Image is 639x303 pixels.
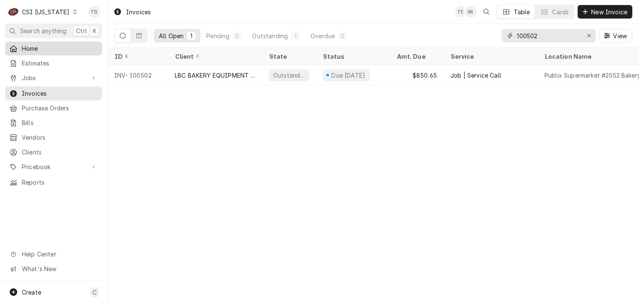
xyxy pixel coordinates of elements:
span: K [93,26,97,35]
div: 1 [189,31,194,40]
a: Go to Jobs [5,71,102,85]
a: Reports [5,175,102,189]
div: Stephani Roth's Avatar [465,6,476,18]
div: CSI [US_STATE] [22,8,69,16]
span: Jobs [22,73,85,82]
a: Invoices [5,86,102,100]
div: TD [88,6,100,18]
button: View [599,29,632,42]
a: Home [5,42,102,55]
div: ID [114,52,160,61]
div: 0 [340,31,345,40]
a: Go to Help Center [5,247,102,261]
span: What's New [22,264,97,273]
a: Vendors [5,131,102,144]
span: Estimates [22,59,98,68]
span: Bills [22,118,98,127]
div: State [269,52,309,61]
span: New Invoice [589,8,629,16]
input: Keyword search [517,29,580,42]
button: Search anythingCtrlK [5,24,102,38]
div: Job | Service Call [450,71,501,80]
div: Client [175,52,254,61]
span: Help Center [22,250,97,259]
a: Go to What's New [5,262,102,276]
div: 0 [234,31,239,40]
div: C [8,6,19,18]
span: Home [22,44,98,53]
span: Pricebook [22,162,85,171]
div: Pending [206,31,229,40]
span: Purchase Orders [22,104,98,112]
a: Clients [5,145,102,159]
span: Search anything [20,26,66,35]
span: Invoices [22,89,98,98]
div: LBC BAKERY EQUIPMENT WARRANTY [175,71,255,80]
span: Create [22,289,41,296]
div: Outstanding [272,71,306,80]
div: Status [323,52,381,61]
div: Service [450,52,529,61]
a: Go to Pricebook [5,160,102,174]
div: Cards [552,8,569,16]
div: All Open [159,31,184,40]
span: C [92,288,97,297]
div: INV-100502 [108,65,168,85]
div: Tim Devereux's Avatar [455,6,467,18]
div: Overdue [310,31,335,40]
div: TD [455,6,467,18]
div: Amt. Due [397,52,435,61]
button: New Invoice [578,5,632,18]
div: Tim Devereux's Avatar [88,6,100,18]
div: CSI Kentucky's Avatar [8,6,19,18]
span: View [611,31,628,40]
div: Table [514,8,530,16]
div: $850.65 [390,65,444,85]
span: Vendors [22,133,98,142]
a: Bills [5,116,102,130]
button: Erase input [582,29,596,42]
span: Ctrl [76,26,87,35]
a: Purchase Orders [5,101,102,115]
span: Clients [22,148,98,157]
a: Estimates [5,56,102,70]
button: Open search [480,5,493,18]
div: Due [DATE] [331,71,366,80]
div: 1 [293,31,298,40]
div: Outstanding [252,31,288,40]
div: SR [465,6,476,18]
span: Reports [22,178,98,187]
